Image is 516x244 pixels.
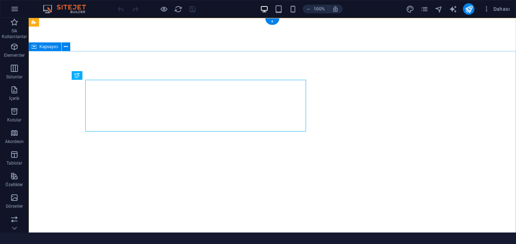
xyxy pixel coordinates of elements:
i: Sayfayı yeniden yükleyin [174,5,182,13]
button: reload [174,5,182,13]
p: Özellikler [5,182,23,188]
p: Akordeon [5,139,24,144]
i: AI Writer [449,5,457,13]
button: navigator [434,5,443,13]
button: Dahası [480,3,513,15]
i: Navigatör [435,5,443,13]
p: İçerik [9,96,19,101]
button: 100% [303,5,328,13]
button: text_generator [449,5,457,13]
button: pages [420,5,429,13]
img: Editor Logo [41,5,95,13]
button: design [406,5,414,13]
div: + [265,18,279,25]
span: Kapsayıcı [39,45,58,49]
i: Yayınla [465,5,473,13]
button: Ön izleme modundan çıkıp düzenlemeye devam etmek için buraya tıklayın [159,5,168,13]
p: Tablolar [6,160,23,166]
span: Dahası [483,5,510,13]
i: Yeniden boyutlandırmada yakınlaştırma düzeyini seçilen cihaza uyacak şekilde otomatik olarak ayarla. [332,6,339,12]
p: Elementler [4,52,25,58]
p: Görseller [6,203,23,209]
i: Tasarım (Ctrl+Alt+Y) [406,5,414,13]
i: Sayfalar (Ctrl+Alt+S) [420,5,429,13]
p: Sütunlar [6,74,23,80]
p: Kutular [7,117,22,123]
h6: 100% [314,5,325,13]
button: publish [463,3,474,15]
